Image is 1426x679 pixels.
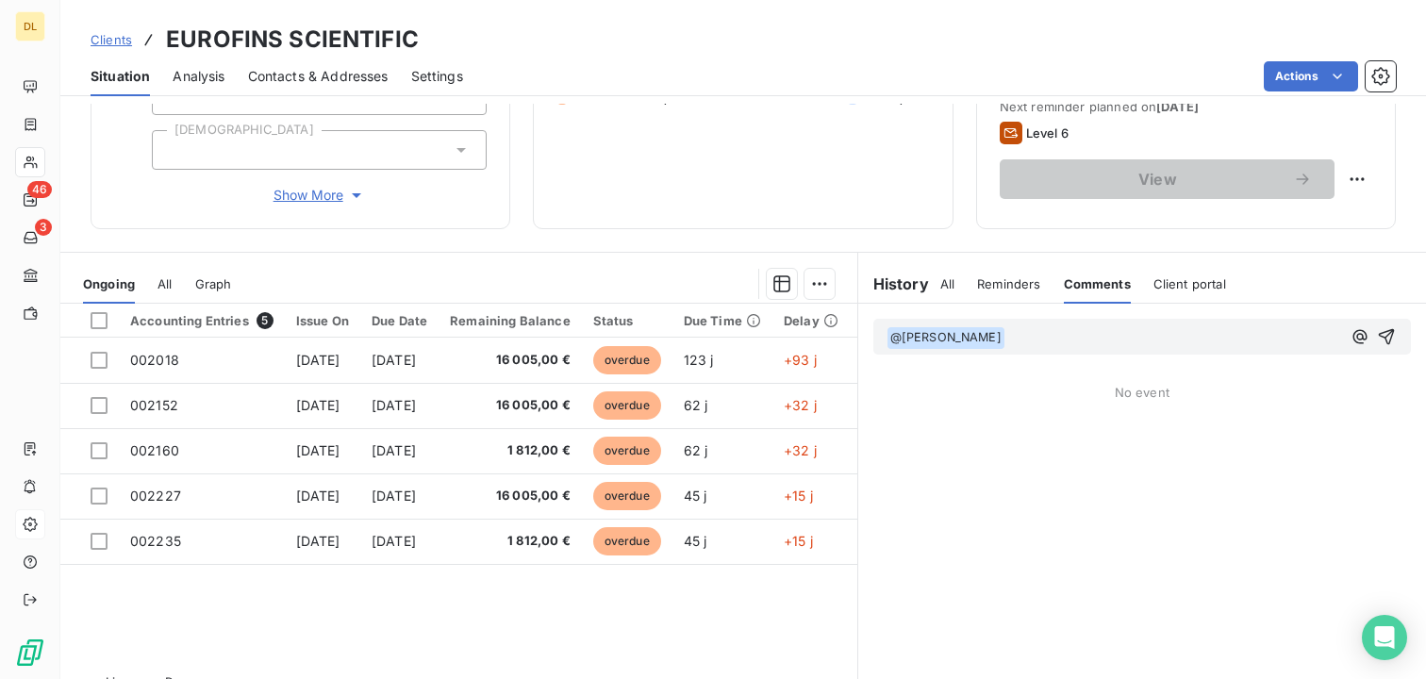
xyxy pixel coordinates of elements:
span: 16 005,00 € [450,396,571,415]
span: overdue [593,346,661,374]
span: All [940,276,954,291]
span: [DATE] [372,352,416,368]
div: Due Date [372,313,427,328]
span: [DATE] [296,442,340,458]
span: 002160 [130,442,179,458]
span: overdue [593,482,661,510]
span: 002227 [130,488,181,504]
div: Accounting Entries [130,312,274,329]
span: [DATE] [296,397,340,413]
span: Client portal [1153,276,1226,291]
span: No event [1115,385,1169,400]
a: Clients [91,30,132,49]
span: 002018 [130,352,179,368]
span: overdue [593,437,661,465]
span: +32 j [784,442,817,458]
span: +93 j [784,352,817,368]
span: [DATE] [372,488,416,504]
span: 002235 [130,533,181,549]
div: Open Intercom Messenger [1362,615,1407,660]
h3: EUROFINS SCIENTIFIC [166,23,419,57]
span: 1 812,00 € [450,441,571,460]
span: Show More [274,186,366,205]
span: @ [PERSON_NAME] [887,327,1004,349]
span: [DATE] [296,488,340,504]
img: Logo LeanPay [15,638,45,668]
div: Issue On [296,313,349,328]
span: 3 [35,219,52,236]
div: Remaining Balance [450,313,571,328]
span: 002152 [130,397,178,413]
div: Status [593,313,661,328]
input: Add a tag [168,141,183,158]
div: DL [15,11,45,41]
span: [DATE] [296,533,340,549]
span: Reminders [977,276,1040,291]
span: Level 6 [1026,125,1069,141]
span: +15 j [784,488,813,504]
span: +15 j [784,533,813,549]
span: [DATE] [1156,99,1199,114]
button: View [1000,159,1335,199]
h6: History [858,273,929,295]
span: 16 005,00 € [450,351,571,370]
span: 45 j [684,533,707,549]
span: 5 [257,312,274,329]
div: Delay [784,313,838,328]
button: Actions [1264,61,1358,91]
button: Show More [152,185,487,206]
span: Contacts & Addresses [248,67,389,86]
span: [DATE] [372,533,416,549]
span: [DATE] [296,352,340,368]
span: [DATE] [372,397,416,413]
span: [DATE] [372,442,416,458]
span: 16 005,00 € [450,487,571,505]
span: 62 j [684,442,708,458]
span: Comments [1064,276,1131,291]
span: 46 [27,181,52,198]
span: All [158,276,172,291]
span: Situation [91,67,150,86]
span: 62 j [684,397,708,413]
div: Due Time [684,313,761,328]
span: View [1022,172,1293,187]
span: 123 j [684,352,714,368]
span: Settings [411,67,463,86]
span: 1 812,00 € [450,532,571,551]
span: overdue [593,527,661,555]
span: Ongoing [83,276,135,291]
span: Graph [195,276,232,291]
span: overdue [593,391,661,420]
span: Next reminder planned on [1000,99,1372,114]
span: Analysis [173,67,224,86]
span: +32 j [784,397,817,413]
span: 45 j [684,488,707,504]
span: Clients [91,32,132,47]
